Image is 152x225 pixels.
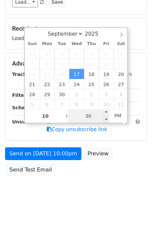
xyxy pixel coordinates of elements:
[5,163,56,176] a: Send Test Email
[25,89,40,99] span: September 28, 2025
[114,42,128,46] span: Sat
[114,69,128,79] span: September 20, 2025
[54,99,69,109] span: October 7, 2025
[69,49,84,59] span: September 3, 2025
[118,193,152,225] iframe: Chat Widget
[105,71,131,78] label: UTM Codes
[84,89,99,99] span: October 2, 2025
[12,25,140,32] h5: Recipients
[40,89,54,99] span: September 29, 2025
[25,79,40,89] span: September 21, 2025
[114,99,128,109] span: October 11, 2025
[54,79,69,89] span: September 23, 2025
[40,59,54,69] span: September 8, 2025
[25,42,40,46] span: Sun
[54,42,69,46] span: Tue
[69,79,84,89] span: September 24, 2025
[84,99,99,109] span: October 9, 2025
[12,25,140,42] div: Loading...
[25,109,66,123] input: Hour
[84,42,99,46] span: Thu
[69,59,84,69] span: September 10, 2025
[69,69,84,79] span: September 17, 2025
[114,59,128,69] span: September 13, 2025
[69,42,84,46] span: Wed
[66,109,68,122] span: :
[25,49,40,59] span: August 31, 2025
[54,69,69,79] span: September 16, 2025
[5,147,81,160] a: Send on [DATE] 10:00pm
[40,49,54,59] span: September 1, 2025
[84,59,99,69] span: September 11, 2025
[54,49,69,59] span: September 2, 2025
[84,79,99,89] span: September 25, 2025
[12,105,36,110] strong: Schedule
[12,60,140,67] h5: Advanced
[12,119,45,124] strong: Unsubscribe
[83,31,107,37] input: Year
[114,79,128,89] span: September 27, 2025
[69,89,84,99] span: October 1, 2025
[99,59,114,69] span: September 12, 2025
[69,99,84,109] span: October 8, 2025
[12,72,35,77] strong: Tracking
[25,69,40,79] span: September 14, 2025
[54,59,69,69] span: September 9, 2025
[47,126,107,133] a: Copy unsubscribe link
[99,79,114,89] span: September 26, 2025
[99,99,114,109] span: October 10, 2025
[40,79,54,89] span: September 22, 2025
[99,69,114,79] span: September 19, 2025
[99,89,114,99] span: October 3, 2025
[99,49,114,59] span: September 5, 2025
[114,89,128,99] span: October 4, 2025
[109,109,127,122] span: Click to toggle
[54,89,69,99] span: September 30, 2025
[12,92,29,98] strong: Filters
[114,49,128,59] span: September 6, 2025
[84,69,99,79] span: September 18, 2025
[68,109,109,123] input: Minute
[84,49,99,59] span: September 4, 2025
[25,59,40,69] span: September 7, 2025
[40,69,54,79] span: September 15, 2025
[40,42,54,46] span: Mon
[99,42,114,46] span: Fri
[83,147,113,160] a: Preview
[25,99,40,109] span: October 5, 2025
[40,99,54,109] span: October 6, 2025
